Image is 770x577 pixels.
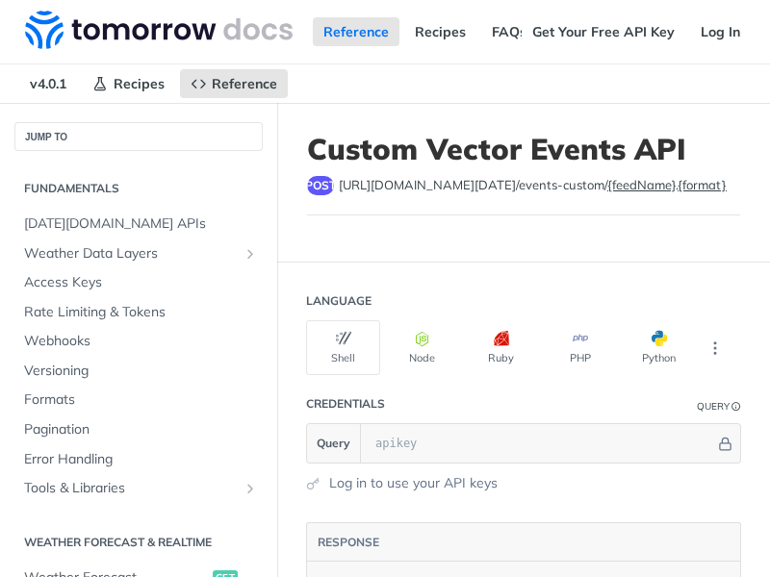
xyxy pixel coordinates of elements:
[313,17,399,46] a: Reference
[24,362,258,381] span: Versioning
[701,334,730,363] button: More Languages
[24,214,258,234] span: [DATE][DOMAIN_NAME] APIs
[306,320,380,375] button: Shell
[715,434,735,453] button: Hide
[14,298,263,327] a: Rate Limiting & Tokens
[24,479,238,498] span: Tools & Libraries
[329,473,498,493] a: Log in to use your API keys
[25,11,293,49] img: Tomorrow.io Weather API Docs
[14,445,263,474] a: Error Handling
[82,69,175,98] a: Recipes
[731,402,741,412] i: Information
[522,17,685,46] a: Get Your Free API Key
[24,273,258,292] span: Access Keys
[24,420,258,439] span: Pagination
[14,357,263,386] a: Versioning
[697,399,741,414] div: QueryInformation
[339,176,727,195] span: https://api.tomorrow.io/v4/events-custom/{feedName}.{format}
[24,244,238,263] span: Weather Data Layers
[706,339,724,357] svg: More ellipsis
[243,246,258,262] button: Show subpages for Weather Data Layers
[622,320,696,375] button: Python
[24,390,258,410] span: Formats
[307,176,334,195] span: post
[114,75,165,92] span: Recipes
[307,424,361,463] button: Query
[306,395,385,413] div: Credentials
[14,386,263,414] a: Formats
[24,332,258,351] span: Webhooks
[212,75,277,92] span: Reference
[481,17,537,46] a: FAQs
[14,327,263,356] a: Webhooks
[543,320,617,375] button: PHP
[14,239,263,268] a: Weather Data LayersShow subpages for Weather Data Layers
[404,17,476,46] a: Recipes
[697,399,730,414] div: Query
[243,481,258,496] button: Show subpages for Tools & Libraries
[607,177,676,192] label: {feedName}
[24,303,258,322] span: Rate Limiting & Tokens
[14,415,263,444] a: Pagination
[306,292,372,310] div: Language
[19,69,77,98] span: v4.0.1
[366,424,715,463] input: apikey
[14,180,263,197] h2: Fundamentals
[14,122,263,151] button: JUMP TO
[307,132,740,166] h1: Custom Vector Events API
[14,534,263,551] h2: Weather Forecast & realtime
[678,177,727,192] label: {format}
[14,268,263,297] a: Access Keys
[317,435,350,452] span: Query
[14,474,263,503] a: Tools & LibrariesShow subpages for Tools & Libraries
[385,320,459,375] button: Node
[317,533,380,552] button: RESPONSE
[180,69,288,98] a: Reference
[690,17,751,46] a: Log In
[464,320,538,375] button: Ruby
[24,450,258,469] span: Error Handling
[14,210,263,238] a: [DATE][DOMAIN_NAME] APIs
